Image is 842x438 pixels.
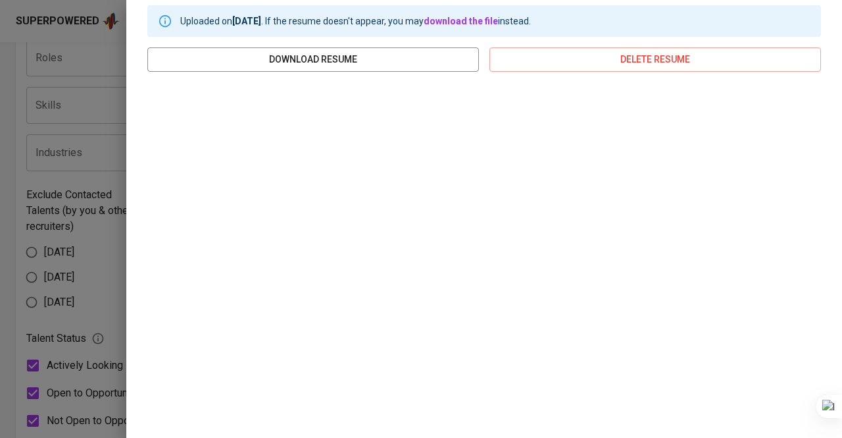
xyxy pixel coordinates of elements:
div: Uploaded on . If the resume doesn't appear, you may instead. [180,9,531,33]
b: [DATE] [232,16,261,26]
button: delete resume [489,47,821,72]
button: download resume [147,47,479,72]
a: download the file [424,16,498,26]
span: delete resume [500,51,810,68]
span: download resume [158,51,468,68]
